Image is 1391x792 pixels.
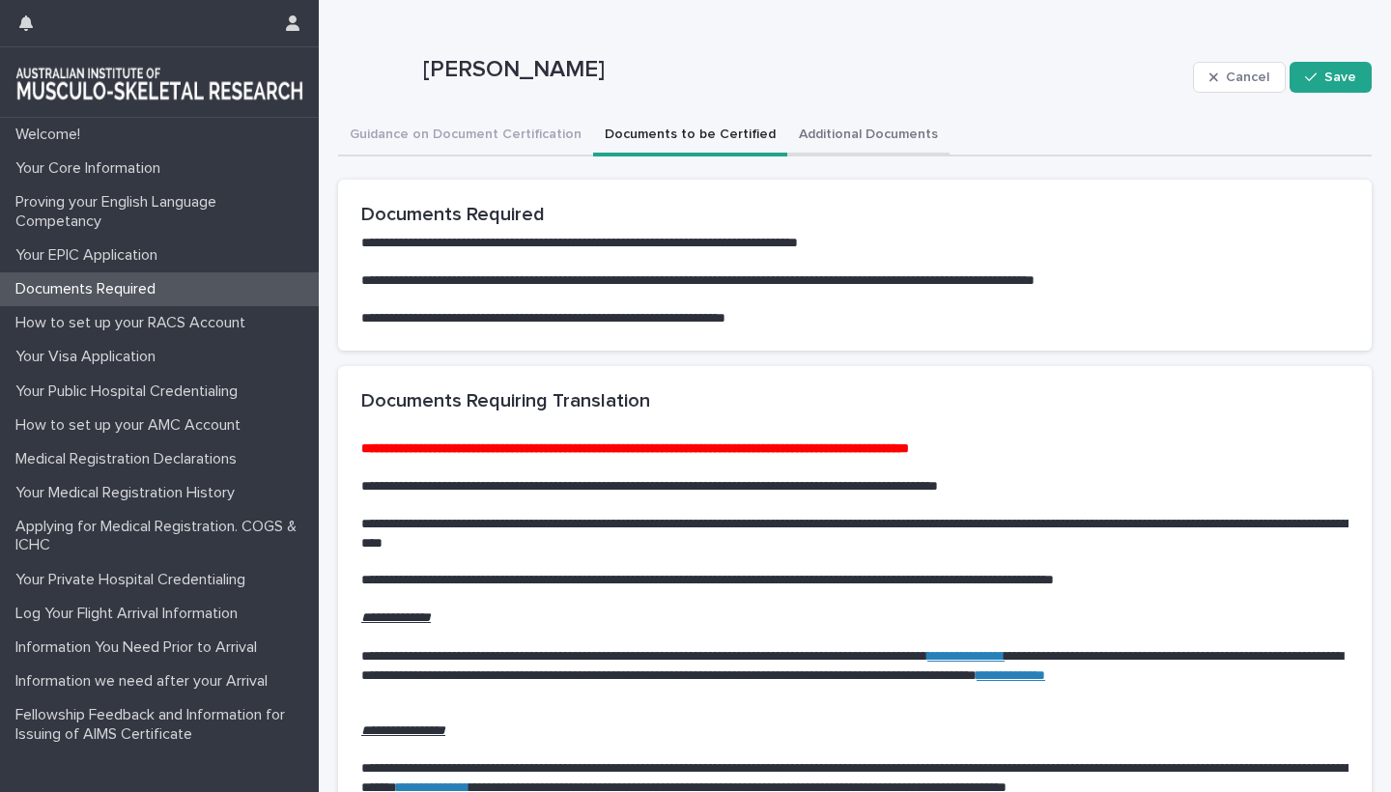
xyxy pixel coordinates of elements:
p: Your Medical Registration History [8,484,250,502]
p: How to set up your AMC Account [8,416,256,435]
p: Welcome! [8,126,96,144]
p: Log Your Flight Arrival Information [8,605,253,623]
button: Guidance on Document Certification [338,116,593,156]
img: 1xcjEmqDTcmQhduivVBy [15,63,303,101]
p: Applying for Medical Registration. COGS & ICHC [8,518,319,554]
button: Save [1290,62,1372,93]
span: Save [1324,71,1356,84]
p: How to set up your RACS Account [8,314,261,332]
h2: Documents Requiring Translation [361,389,1348,412]
p: [PERSON_NAME] [423,56,1185,84]
button: Cancel [1193,62,1286,93]
p: Fellowship Feedback and Information for Issuing of AIMS Certificate [8,706,319,743]
p: Your Core Information [8,159,176,178]
p: Medical Registration Declarations [8,450,252,468]
p: Proving your English Language Competancy [8,193,319,230]
button: Additional Documents [787,116,950,156]
button: Documents to be Certified [593,116,787,156]
p: Your Public Hospital Credentialing [8,382,253,401]
p: Information we need after your Arrival [8,672,283,691]
p: Documents Required [8,280,171,298]
h2: Documents Required [361,203,1348,226]
p: Your EPIC Application [8,246,173,265]
span: Cancel [1226,71,1269,84]
p: Your Visa Application [8,348,171,366]
p: Information You Need Prior to Arrival [8,638,272,657]
p: Your Private Hospital Credentialing [8,571,261,589]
